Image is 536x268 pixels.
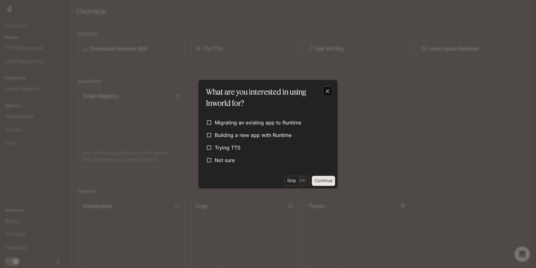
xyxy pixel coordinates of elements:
[299,177,307,184] p: Esc
[215,144,240,151] span: Trying TTS
[284,176,309,186] button: SkipEsc
[206,86,328,109] p: What are you interested in using Inworld for?
[215,119,301,126] span: Migrating an existing app to Runtime
[215,131,292,139] span: Building a new app with Runtime
[312,176,335,186] button: Continue
[215,156,235,164] span: Not sure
